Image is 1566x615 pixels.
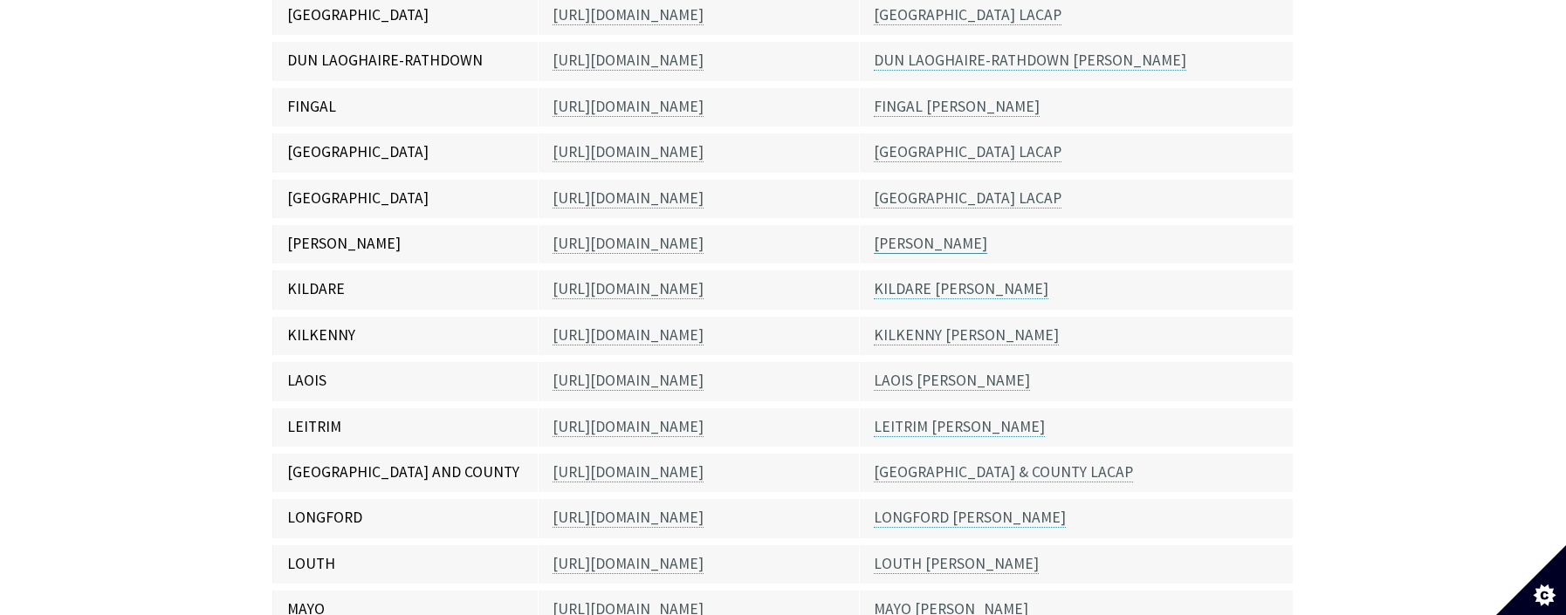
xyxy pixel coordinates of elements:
td: DUN LAOGHAIRE-RATHDOWN [273,38,539,84]
a: [URL][DOMAIN_NAME] [553,462,704,482]
a: [GEOGRAPHIC_DATA] LACAP [874,142,1061,162]
td: LOUTH [273,542,539,587]
td: [GEOGRAPHIC_DATA] [273,176,539,222]
td: KILKENNY [273,313,539,359]
td: [PERSON_NAME] [273,222,539,267]
a: KILKENNY [PERSON_NAME] [874,325,1059,345]
a: LEITRIM [PERSON_NAME] [874,417,1045,437]
a: [URL][DOMAIN_NAME] [553,554,704,574]
td: FINGAL [273,85,539,130]
a: LAOIS [PERSON_NAME] [874,371,1030,391]
td: LEITRIM [273,405,539,450]
a: [URL][DOMAIN_NAME] [553,371,704,391]
a: [GEOGRAPHIC_DATA] LACAP [874,5,1061,25]
a: [URL][DOMAIN_NAME] [553,188,704,208]
td: LONGFORD [273,495,539,541]
a: FINGAL [PERSON_NAME] [874,97,1040,117]
a: [URL][DOMAIN_NAME] [553,97,704,117]
a: [URL][DOMAIN_NAME] [553,279,704,299]
a: [URL][DOMAIN_NAME] [553,142,704,162]
a: LONGFORD [PERSON_NAME] [874,508,1066,528]
a: DUN LAOGHAIRE-RATHDOWN [PERSON_NAME] [874,51,1186,71]
td: LAOIS [273,359,539,404]
a: [URL][DOMAIN_NAME] [553,234,704,254]
td: [GEOGRAPHIC_DATA] AND COUNTY [273,450,539,495]
td: [GEOGRAPHIC_DATA] [273,130,539,175]
a: [GEOGRAPHIC_DATA] & COUNTY LACAP [874,462,1133,482]
a: LOUTH [PERSON_NAME] [874,554,1039,574]
a: [GEOGRAPHIC_DATA] LACAP [874,188,1061,208]
a: [URL][DOMAIN_NAME] [553,417,704,437]
a: [URL][DOMAIN_NAME] [553,51,704,71]
a: [URL][DOMAIN_NAME] [553,325,704,345]
a: [PERSON_NAME] [874,234,987,254]
button: Set cookie preferences [1496,545,1566,615]
td: KILDARE [273,267,539,312]
a: [URL][DOMAIN_NAME] [553,508,704,528]
a: [URL][DOMAIN_NAME] [553,5,704,25]
a: KILDARE [PERSON_NAME] [874,279,1048,299]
